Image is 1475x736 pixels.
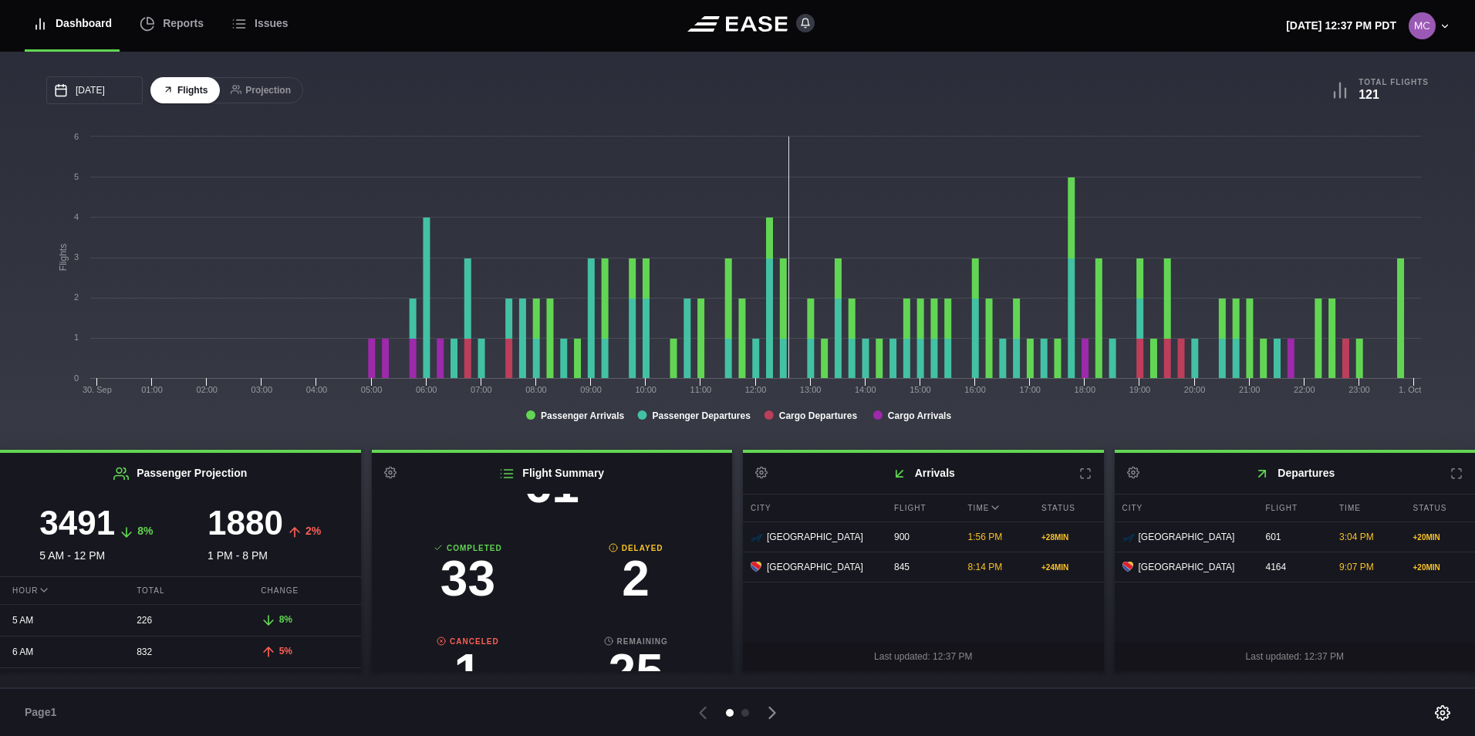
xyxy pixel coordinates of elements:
[251,385,273,394] text: 03:00
[150,77,220,104] button: Flights
[1359,88,1379,101] b: 121
[767,530,863,544] span: [GEOGRAPHIC_DATA]
[743,495,883,522] div: City
[39,506,115,540] h3: 3491
[580,385,602,394] text: 09:00
[137,525,153,537] span: 8%
[886,495,957,522] div: Flight
[1348,385,1370,394] text: 23:00
[74,333,79,342] text: 1
[74,212,79,221] text: 4
[800,385,822,394] text: 13:00
[74,132,79,141] text: 6
[1184,385,1206,394] text: 20:00
[743,453,1104,494] h2: Arrivals
[1332,495,1402,522] div: Time
[384,554,552,603] h3: 33
[855,385,876,394] text: 14:00
[552,647,720,697] h3: 25
[1339,562,1374,572] span: 9:07 PM
[690,385,712,394] text: 11:00
[74,252,79,262] text: 3
[743,642,1104,671] div: Last updated: 12:37 PM
[886,552,957,582] div: 845
[886,522,957,552] div: 900
[248,577,360,604] div: Change
[279,646,292,657] span: 5%
[384,647,552,697] h3: 1
[552,554,720,603] h3: 2
[384,636,552,647] b: Canceled
[305,525,321,537] span: 2%
[124,669,236,698] div: 374
[196,385,218,394] text: 02:00
[1413,532,1468,543] div: + 20 MIN
[384,542,552,554] b: Completed
[1258,552,1328,582] div: 4164
[372,453,733,494] h2: Flight Summary
[384,542,552,611] a: Completed33
[74,172,79,181] text: 5
[58,244,69,271] tspan: Flights
[1258,522,1328,552] div: 601
[124,606,236,635] div: 226
[1139,560,1235,574] span: [GEOGRAPHIC_DATA]
[960,495,1031,522] div: Time
[1339,532,1374,542] span: 3:04 PM
[12,506,181,564] div: 5 AM - 12 PM
[1286,18,1396,34] p: [DATE] 12:37 PM PDT
[74,292,79,302] text: 2
[745,385,767,394] text: 12:00
[416,385,437,394] text: 06:00
[1399,385,1421,394] tspan: 1. Oct
[767,560,863,574] span: [GEOGRAPHIC_DATA]
[1041,532,1096,543] div: + 28 MIN
[779,410,858,421] tspan: Cargo Departures
[384,461,721,510] h3: 61
[552,542,720,554] b: Delayed
[525,385,547,394] text: 08:00
[124,637,236,667] div: 832
[888,410,952,421] tspan: Cargo Arrivals
[552,636,720,647] b: Remaining
[141,385,163,394] text: 01:00
[279,614,292,625] span: 8%
[1139,530,1235,544] span: [GEOGRAPHIC_DATA]
[384,636,552,704] a: Canceled1
[83,385,112,394] tspan: 30. Sep
[968,532,1003,542] span: 1:56 PM
[1115,495,1254,522] div: City
[1359,77,1429,87] b: Total Flights
[306,385,328,394] text: 04:00
[552,542,720,611] a: Delayed2
[541,410,625,421] tspan: Passenger Arrivals
[1041,562,1096,573] div: + 24 MIN
[208,506,283,540] h3: 1880
[471,385,492,394] text: 07:00
[25,704,63,721] span: Page 1
[361,385,383,394] text: 05:00
[74,373,79,383] text: 0
[1413,562,1468,573] div: + 20 MIN
[1034,495,1104,522] div: Status
[124,577,236,604] div: Total
[1294,385,1315,394] text: 22:00
[46,76,143,104] input: mm/dd/yyyy
[1129,385,1151,394] text: 19:00
[635,385,656,394] text: 10:00
[218,77,303,104] button: Projection
[910,385,931,394] text: 15:00
[1409,12,1436,39] img: 1153cdcb26907aa7d1cda5a03a6cdb74
[1075,385,1096,394] text: 18:00
[964,385,986,394] text: 16:00
[652,410,751,421] tspan: Passenger Departures
[181,506,349,564] div: 1 PM - 8 PM
[1258,495,1328,522] div: Flight
[552,636,720,704] a: Remaining25
[1019,385,1041,394] text: 17:00
[1239,385,1261,394] text: 21:00
[968,562,1003,572] span: 8:14 PM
